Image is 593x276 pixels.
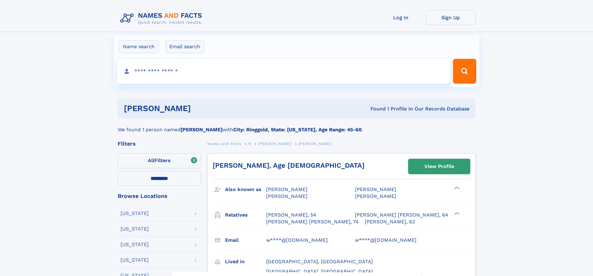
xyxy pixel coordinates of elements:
[233,127,362,133] b: City: Ringgold, State: [US_STATE], Age Range: 45-60
[181,127,223,133] b: [PERSON_NAME]
[426,10,476,25] a: Sign Up
[120,258,149,263] div: [US_STATE]
[120,242,149,247] div: [US_STATE]
[258,142,291,146] span: [PERSON_NAME]
[124,105,281,112] h1: [PERSON_NAME]
[266,212,316,218] a: [PERSON_NAME], 54
[266,218,359,225] a: [PERSON_NAME] [PERSON_NAME], 74
[365,218,415,225] a: [PERSON_NAME], 62
[258,140,291,147] a: [PERSON_NAME]
[120,211,149,216] div: [US_STATE]
[225,184,266,195] h3: Also known as
[119,40,159,53] label: Name search
[207,140,242,147] a: Names and Facts
[248,140,251,147] a: B
[225,210,266,220] h3: Relatives
[148,157,154,163] span: All
[225,235,266,246] h3: Email
[120,227,149,232] div: [US_STATE]
[118,10,207,27] img: Logo Names and Facts
[355,186,396,192] span: [PERSON_NAME]
[299,142,332,146] span: [PERSON_NAME]
[266,193,308,199] span: [PERSON_NAME]
[118,119,476,133] div: We found 1 person named with .
[355,193,396,199] span: [PERSON_NAME]
[453,59,476,84] button: Search Button
[118,153,201,168] label: Filters
[266,186,308,192] span: [PERSON_NAME]
[248,142,251,146] span: B
[117,59,450,84] input: search input
[266,269,373,274] span: [GEOGRAPHIC_DATA], [GEOGRAPHIC_DATA]
[424,159,454,174] div: View Profile
[225,256,266,267] h3: Lived in
[213,161,365,169] a: [PERSON_NAME], Age [DEMOGRAPHIC_DATA]
[266,259,373,264] span: [GEOGRAPHIC_DATA], [GEOGRAPHIC_DATA]
[118,141,201,147] div: Filters
[453,211,460,215] div: ❯
[118,193,201,199] div: Browse Locations
[165,40,204,53] label: Email search
[453,186,460,190] div: ❯
[355,212,448,218] a: [PERSON_NAME] [PERSON_NAME], 64
[280,105,469,112] div: Found 1 Profile In Our Records Database
[408,159,470,174] a: View Profile
[376,10,426,25] a: Log In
